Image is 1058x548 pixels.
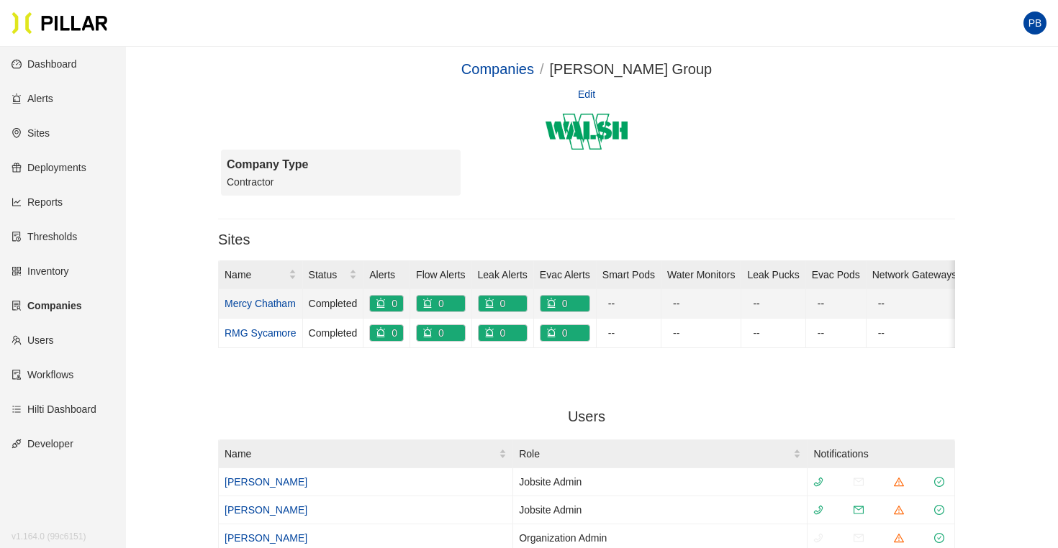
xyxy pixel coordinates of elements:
a: Mercy Chatham [225,298,296,309]
span: check-circle [934,505,944,515]
a: alert0 [370,298,403,309]
div: Company Type [227,155,455,173]
th: Leak Pucks [741,261,805,289]
a: alert0 [417,298,450,309]
span: alert [484,298,500,308]
span: alert [546,298,562,308]
a: alert0 [541,327,574,339]
a: auditWorkflows [12,369,73,380]
div: -- [673,325,735,341]
a: barsHilti Dashboard [12,403,96,415]
div: -- [818,296,860,311]
div: -- [878,325,957,341]
span: Role [519,446,793,462]
a: exceptionThresholds [12,231,77,242]
img: Pillar Technologies [12,12,108,35]
span: phone [813,477,823,487]
span: mail [854,505,864,515]
div: -- [818,325,860,341]
td: Jobsite Admin [513,468,808,496]
span: check-circle [934,477,944,487]
span: alert [376,327,392,337]
span: Status [309,267,350,283]
span: alert [546,327,562,337]
a: environmentSites [12,127,50,139]
span: Users [568,408,605,424]
a: alert0 [541,298,574,309]
span: Name [225,267,289,283]
td: Jobsite Admin [513,496,808,524]
span: warning [894,477,904,487]
th: Alerts [363,261,410,289]
th: Water Monitors [661,261,741,289]
span: phone [813,505,823,515]
a: alert0 [479,298,512,309]
span: alert [422,298,438,308]
th: Flow Alerts [410,261,471,289]
a: alert0 [479,327,512,339]
a: teamUsers [12,334,54,346]
a: qrcodeInventory [12,265,69,277]
th: Network Gateways [867,261,963,289]
span: phone [813,533,823,543]
a: Companies [461,61,534,77]
a: giftDeployments [12,162,86,173]
th: Notifications [808,440,955,468]
span: alert [422,327,438,337]
a: dashboardDashboard [12,58,77,70]
div: Contractor [227,174,455,190]
th: Evac Alerts [534,261,597,289]
span: warning [894,505,904,515]
a: RMG Sycamore [225,327,297,339]
a: apiDeveloper [12,438,73,449]
a: alert0 [370,327,403,339]
td: Completed [303,289,364,319]
span: alert [484,327,500,337]
span: check-circle [934,533,944,543]
span: / [540,61,544,77]
span: mail [854,533,864,543]
div: -- [608,296,655,311]
span: alert [376,298,392,308]
span: mail [854,477,864,487]
div: -- [753,325,799,341]
a: alert0 [417,327,450,339]
div: -- [608,325,655,341]
a: alertAlerts [12,93,53,104]
a: Edit [578,86,595,102]
div: -- [878,296,957,311]
a: line-chartReports [12,196,63,208]
h3: Sites [218,231,955,249]
span: PB [1028,12,1042,35]
span: Name [225,446,499,462]
span: warning [894,533,904,543]
th: Smart Pods [597,261,661,289]
th: Leak Alerts [472,261,534,289]
th: Evac Pods [806,261,867,289]
div: -- [673,296,735,311]
a: [PERSON_NAME] [225,532,307,544]
div: -- [753,296,799,311]
a: [PERSON_NAME] [225,476,307,488]
a: [PERSON_NAME] [225,504,307,516]
td: Completed [303,319,364,348]
img: Walsh Group [546,114,628,150]
span: [PERSON_NAME] Group [550,61,713,77]
a: solutionCompanies [12,300,81,311]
